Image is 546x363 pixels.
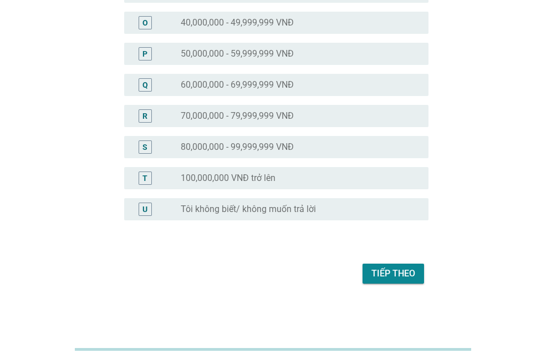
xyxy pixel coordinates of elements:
[142,17,148,28] div: O
[181,17,294,28] label: 40,000,000 - 49,999,999 VNĐ
[142,79,148,90] div: Q
[181,142,294,153] label: 80,000,000 - 99,999,999 VNĐ
[181,79,294,90] label: 60,000,000 - 69,999,999 VNĐ
[371,267,415,280] div: Tiếp theo
[181,173,275,184] label: 100,000,000 VNĐ trở lên
[142,172,147,184] div: T
[142,48,147,59] div: P
[181,110,294,122] label: 70,000,000 - 79,999,999 VNĐ
[181,204,316,215] label: Tôi không biết/ không muốn trả lời
[363,264,424,284] button: Tiếp theo
[142,110,147,122] div: R
[142,141,147,153] div: S
[142,203,147,215] div: U
[181,48,294,59] label: 50,000,000 - 59,999,999 VNĐ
